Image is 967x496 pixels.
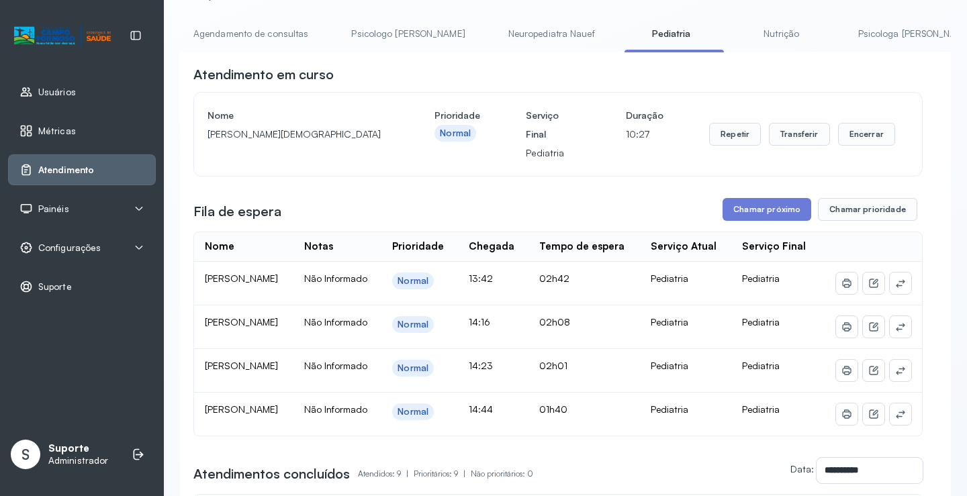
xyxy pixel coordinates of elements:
[38,87,76,98] span: Usuários
[539,316,570,328] span: 02h08
[205,403,278,415] span: [PERSON_NAME]
[208,106,389,125] h4: Nome
[180,23,322,45] a: Agendamento de consultas
[304,272,367,284] span: Não Informado
[208,125,389,144] p: [PERSON_NAME][DEMOGRAPHIC_DATA]
[48,442,108,455] p: Suporte
[495,23,608,45] a: Neuropediatra Nauef
[205,272,278,284] span: [PERSON_NAME]
[742,272,780,284] span: Pediatria
[469,272,493,284] span: 13:42
[193,202,281,221] h3: Fila de espera
[742,316,780,328] span: Pediatria
[735,23,829,45] a: Nutrição
[723,198,811,221] button: Chamar próximo
[38,281,72,293] span: Suporte
[651,272,721,285] div: Pediatria
[709,123,761,146] button: Repetir
[526,106,580,144] h4: Serviço Final
[651,403,721,415] div: Pediatria
[651,240,717,253] div: Serviço Atual
[19,163,144,177] a: Atendimento
[398,362,428,374] div: Normal
[769,123,830,146] button: Transferir
[205,360,278,371] span: [PERSON_NAME]
[338,23,478,45] a: Psicologo [PERSON_NAME]
[406,468,408,479] span: |
[205,316,278,328] span: [PERSON_NAME]
[625,23,719,45] a: Pediatria
[398,275,428,287] div: Normal
[469,240,514,253] div: Chegada
[38,203,69,215] span: Painéis
[469,316,490,328] span: 14:16
[304,240,333,253] div: Notas
[626,125,663,144] p: 10:27
[48,455,108,466] p: Administrador
[14,25,111,47] img: Logotipo do estabelecimento
[304,403,367,415] span: Não Informado
[392,240,444,253] div: Prioridade
[19,85,144,99] a: Usuários
[440,128,471,139] div: Normal
[539,360,567,371] span: 02h01
[38,126,76,137] span: Métricas
[539,272,569,284] span: 02h42
[742,403,780,415] span: Pediatria
[539,403,567,415] span: 01h40
[38,164,94,176] span: Atendimento
[38,242,101,254] span: Configurações
[742,240,806,253] div: Serviço Final
[838,123,895,146] button: Encerrar
[469,360,493,371] span: 14:23
[414,464,471,483] p: Prioritários: 9
[651,360,721,372] div: Pediatria
[469,403,493,415] span: 14:44
[304,316,367,328] span: Não Informado
[398,319,428,330] div: Normal
[193,65,334,84] h3: Atendimento em curso
[193,464,350,483] h3: Atendimentos concluídos
[304,360,367,371] span: Não Informado
[205,240,234,253] div: Nome
[790,463,814,475] label: Data:
[398,406,428,417] div: Normal
[463,468,465,479] span: |
[526,144,580,162] p: Pediatria
[471,464,533,483] p: Não prioritários: 0
[651,316,721,328] div: Pediatria
[626,106,663,125] h4: Duração
[19,124,144,138] a: Métricas
[434,106,480,125] h4: Prioridade
[539,240,625,253] div: Tempo de espera
[742,360,780,371] span: Pediatria
[818,198,917,221] button: Chamar prioridade
[358,464,414,483] p: Atendidos: 9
